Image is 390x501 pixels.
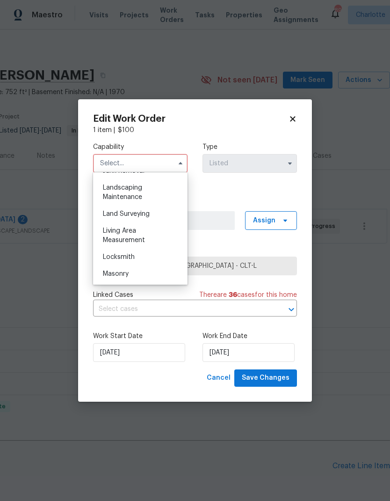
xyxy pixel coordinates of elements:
[175,158,186,169] button: Hide options
[253,216,275,225] span: Assign
[242,372,289,384] span: Save Changes
[93,302,271,317] input: Select cases
[234,369,297,387] button: Save Changes
[103,254,135,260] span: Locksmith
[93,343,185,362] input: M/D/YYYY
[103,228,145,243] span: Living Area Measurement
[202,142,297,152] label: Type
[93,290,133,300] span: Linked Cases
[229,292,237,298] span: 36
[103,211,150,217] span: Land Surveying
[202,343,295,362] input: M/D/YYYY
[103,271,129,277] span: Masonry
[93,125,297,135] div: 1 item |
[93,154,188,173] input: Select...
[199,290,297,300] span: There are case s for this home
[284,158,296,169] button: Show options
[118,127,134,133] span: $ 100
[93,332,188,341] label: Work Start Date
[202,332,297,341] label: Work End Date
[103,184,142,200] span: Landscaping Maintenance
[285,303,298,316] button: Open
[202,154,297,173] input: Select...
[93,114,289,124] h2: Edit Work Order
[207,372,231,384] span: Cancel
[101,261,289,271] span: The Grounds Guys of [GEOGRAPHIC_DATA] - CLT-L
[203,369,234,387] button: Cancel
[93,245,297,254] label: Trade Partner
[93,199,297,209] label: Work Order Manager
[93,142,188,152] label: Capability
